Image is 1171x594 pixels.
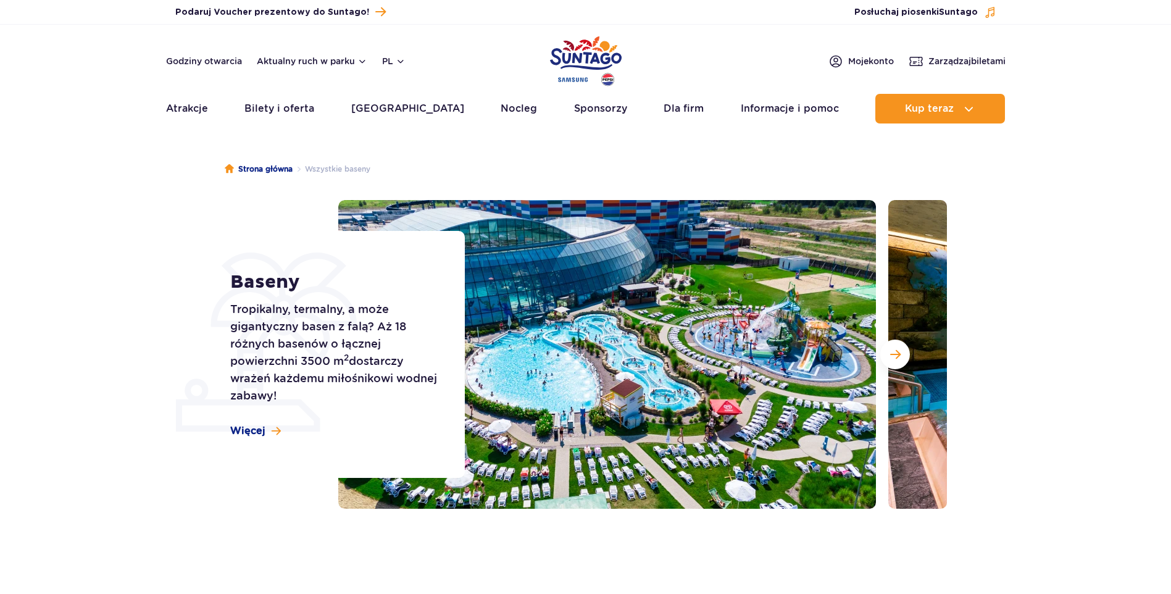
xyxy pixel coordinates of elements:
[574,94,627,123] a: Sponsorzy
[166,94,208,123] a: Atrakcje
[175,6,369,19] span: Podaruj Voucher prezentowy do Suntago!
[230,424,265,438] span: Więcej
[905,103,954,114] span: Kup teraz
[175,4,386,20] a: Podaruj Voucher prezentowy do Suntago!
[230,271,437,293] h1: Baseny
[225,163,293,175] a: Strona główna
[244,94,314,123] a: Bilety i oferta
[848,55,894,67] span: Moje konto
[664,94,704,123] a: Dla firm
[875,94,1005,123] button: Kup teraz
[854,6,996,19] button: Posłuchaj piosenkiSuntago
[854,6,978,19] span: Posłuchaj piosenki
[257,56,367,66] button: Aktualny ruch w parku
[928,55,1006,67] span: Zarządzaj biletami
[166,55,242,67] a: Godziny otwarcia
[741,94,839,123] a: Informacje i pomoc
[909,54,1006,69] a: Zarządzajbiletami
[939,8,978,17] span: Suntago
[501,94,537,123] a: Nocleg
[828,54,894,69] a: Mojekonto
[382,55,406,67] button: pl
[230,424,281,438] a: Więcej
[351,94,464,123] a: [GEOGRAPHIC_DATA]
[293,163,370,175] li: Wszystkie baseny
[338,200,876,509] img: Zewnętrzna część Suntago z basenami i zjeżdżalniami, otoczona leżakami i zielenią
[344,353,349,362] sup: 2
[230,301,437,404] p: Tropikalny, termalny, a może gigantyczny basen z falą? Aż 18 różnych basenów o łącznej powierzchn...
[550,31,622,88] a: Park of Poland
[880,340,910,369] button: Następny slajd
